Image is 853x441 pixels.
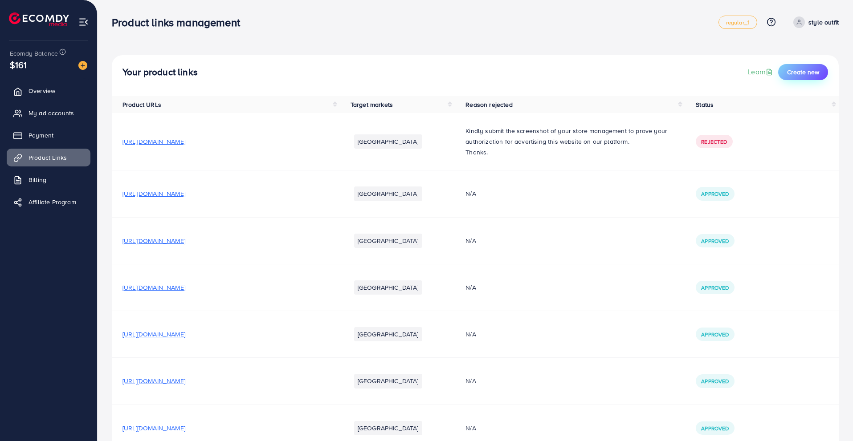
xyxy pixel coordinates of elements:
a: Billing [7,171,90,189]
span: N/A [465,330,476,339]
span: [URL][DOMAIN_NAME] [122,330,185,339]
p: Kindly submit the screenshot of your store management to prove your authorization for advertising... [465,125,674,147]
img: logo [9,12,69,26]
span: Approved [701,237,729,245]
a: Product Links [7,149,90,166]
span: N/A [465,283,476,292]
span: $161 [10,58,27,71]
span: N/A [465,236,476,245]
span: Billing [29,175,46,184]
span: Ecomdy Balance [10,49,58,58]
span: [URL][DOMAIN_NAME] [122,283,185,292]
a: My ad accounts [7,104,90,122]
span: Approved [701,190,729,198]
a: Learn [747,67,775,77]
img: image [78,61,87,70]
span: Overview [29,86,55,95]
span: Create new [787,68,819,77]
span: Approved [701,377,729,385]
span: [URL][DOMAIN_NAME] [122,376,185,385]
span: Product URLs [122,100,161,109]
p: style outfit [808,17,839,28]
span: [URL][DOMAIN_NAME] [122,189,185,198]
li: [GEOGRAPHIC_DATA] [354,134,422,149]
p: Thanks. [465,147,674,158]
span: Payment [29,131,53,140]
span: Product Links [29,153,67,162]
span: Approved [701,284,729,291]
span: N/A [465,424,476,433]
li: [GEOGRAPHIC_DATA] [354,421,422,435]
span: N/A [465,376,476,385]
li: [GEOGRAPHIC_DATA] [354,374,422,388]
a: regular_1 [718,16,757,29]
li: [GEOGRAPHIC_DATA] [354,280,422,295]
span: Rejected [701,138,727,146]
span: My ad accounts [29,109,74,117]
h3: Product links management [112,16,247,29]
span: Target markets [351,100,393,109]
span: Status [696,100,714,109]
span: regular_1 [726,20,750,25]
iframe: Chat [815,401,846,434]
a: Overview [7,82,90,100]
button: Create new [778,64,828,80]
a: Payment [7,126,90,144]
span: N/A [465,189,476,198]
span: [URL][DOMAIN_NAME] [122,137,185,146]
span: Reason rejected [465,100,512,109]
li: [GEOGRAPHIC_DATA] [354,234,422,248]
a: Affiliate Program [7,193,90,211]
span: Approved [701,425,729,432]
span: [URL][DOMAIN_NAME] [122,236,185,245]
span: Approved [701,331,729,338]
img: menu [78,17,89,27]
li: [GEOGRAPHIC_DATA] [354,327,422,341]
h4: Your product links [122,67,198,78]
span: Affiliate Program [29,198,76,206]
a: style outfit [790,16,839,28]
li: [GEOGRAPHIC_DATA] [354,186,422,201]
span: [URL][DOMAIN_NAME] [122,424,185,433]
